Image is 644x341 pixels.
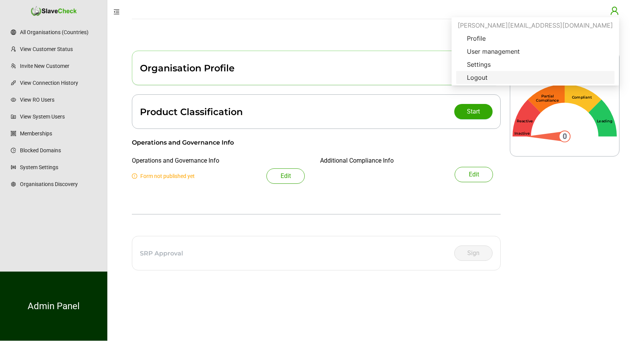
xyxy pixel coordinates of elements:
a: Blocked Domains [20,143,99,158]
button: Sign [454,245,493,261]
a: Invite New Customer [20,58,99,74]
div: tim+admin@slavecheck.com [453,19,618,32]
svg: Gauge 0 [503,69,626,155]
span: menu-fold [113,9,120,15]
div: Inactive [510,131,534,136]
span: User management [461,47,526,56]
span: Form not published yet [132,173,195,179]
div: Product Classification [140,106,243,117]
span: user [610,6,619,15]
button: Edit [455,167,493,182]
span: Settings [461,60,497,69]
a: View Connection History [20,75,99,91]
a: Organisations Discovery [20,176,99,192]
span: Profile [461,34,492,43]
span: Start [467,107,480,116]
div: Organisation Profile [140,63,235,74]
div: Leading [592,119,617,124]
a: View System Users [20,109,99,124]
div: Operations and Governance Info [132,138,493,147]
span: Edit [281,171,291,181]
button: Start [454,104,493,119]
a: System Settings [20,160,99,175]
div: SRP Approval [140,250,183,257]
text: 0 [563,132,567,141]
span: Logout [461,73,494,82]
div: Operations and Governance Info [132,156,219,165]
a: View RO Users [20,92,99,107]
div: Reactive [513,119,537,124]
a: Memberships [20,126,99,141]
span: exclamation-circle [132,173,137,179]
div: Partial Compliance [535,94,560,103]
button: Edit [266,168,305,184]
a: View Customer Status [20,41,99,57]
div: Additional Compliance Info [320,156,394,165]
a: All Organisations (Countries) [20,25,99,40]
span: Edit [469,170,479,179]
div: Compliant [570,95,594,100]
